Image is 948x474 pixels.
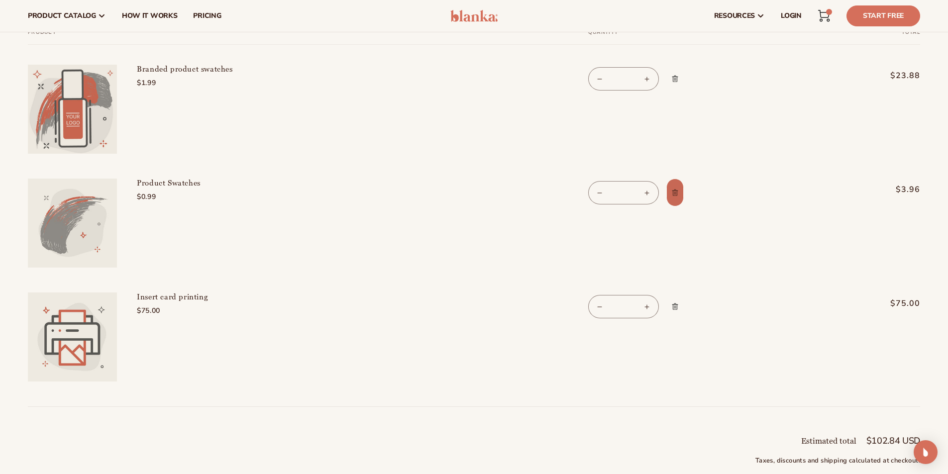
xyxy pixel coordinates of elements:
input: Quantity for Insert card printing [611,295,636,318]
a: Product Swatches [137,179,286,189]
h2: Estimated total [801,437,856,445]
span: How It Works [122,12,178,20]
a: Remove Product Swatches [666,179,684,206]
img: Branded color swatches. [28,65,117,154]
div: $75.00 [137,305,286,316]
input: Quantity for Branded product swatches [611,67,636,91]
img: logo [450,10,498,22]
a: Remove Insert card printing [666,292,684,320]
p: $102.84 USD [866,436,920,445]
div: $1.99 [137,78,286,88]
th: Total [816,29,920,45]
div: $0.99 [137,191,286,202]
div: Open Intercom Messenger [914,440,938,464]
a: Insert card printing [137,292,286,302]
span: resources [714,12,755,20]
span: product catalog [28,12,96,20]
span: LOGIN [781,12,802,20]
span: pricing [193,12,221,20]
input: Quantity for Product Swatches [611,181,636,204]
a: Branded product swatches [137,65,286,75]
img: Product swatches. [28,179,117,268]
th: Quantity [563,29,816,45]
small: Taxes, discounts and shipping calculated at checkout. [746,456,920,466]
img: Insert card printing. [28,292,117,381]
span: $75.00 [836,297,920,309]
a: Remove Branded product swatches [666,65,684,93]
span: $3.96 [836,184,920,195]
span: $23.88 [836,70,920,82]
a: Start Free [846,5,920,26]
th: Product [28,29,563,45]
